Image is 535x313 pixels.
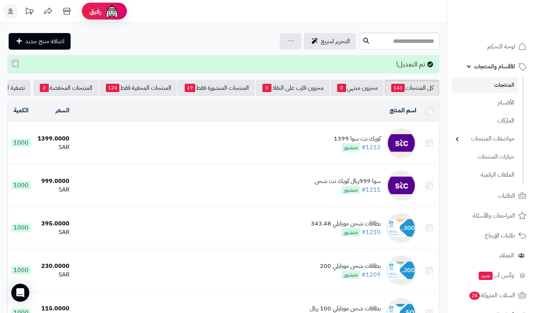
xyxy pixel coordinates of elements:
[11,224,31,232] span: 1000
[452,246,530,265] a: العملاء
[452,207,530,225] a: المراجعات والأسئلة
[330,80,384,96] a: مخزون منتهي0
[37,228,69,237] div: SAR
[8,55,439,73] div: تم التعديل!
[310,304,381,313] div: بطاقات شحن موبايلي 100 ريال
[342,143,360,151] span: منشور
[304,33,356,50] a: التحرير لسريع
[498,191,515,201] span: الطلبات
[104,4,119,19] img: ai-face.png
[474,61,515,72] span: الأقسام والمنتجات
[311,219,381,228] div: بطاقات شحن موبايلي 343.48
[485,230,515,241] span: طلبات الإرجاع
[37,262,69,271] div: 230.0000
[12,59,19,68] button: ×
[33,80,98,96] a: المنتجات المخفضة2
[321,37,350,46] span: التحرير لسريع
[315,177,381,186] div: سوا 999ريال كويك نت شحن
[337,84,346,92] span: 0
[452,131,518,147] a: مواصفات المنتجات
[386,213,416,243] img: بطاقات شحن موبايلي 343.48
[479,272,493,280] span: جديد
[469,291,481,300] span: 28
[487,41,515,52] span: لوحة التحكم
[452,95,518,111] a: الأقسام
[390,106,416,115] a: اسم المنتج
[452,38,530,56] a: لوحة التحكم
[452,227,530,245] a: طلبات الإرجاع
[499,250,514,261] span: العملاء
[362,270,381,279] a: #1209
[37,186,69,194] div: SAR
[89,7,101,16] span: رفيق
[178,80,255,96] a: المنتجات المنشورة فقط19
[11,266,31,274] span: 1000
[362,228,381,237] a: #1210
[362,143,381,152] a: #1212
[452,187,530,205] a: الطلبات
[99,80,177,96] a: المنتجات المخفية فقط124
[362,185,381,194] a: #1211
[37,135,69,143] div: 1399.0000
[452,113,518,129] a: الماركات
[20,4,39,21] a: تحديثات المنصة
[37,219,69,228] div: 395.0000
[386,171,416,201] img: سوا 999ريال كويك نت شحن
[473,210,515,221] span: المراجعات والأسئلة
[384,80,439,96] a: كل المنتجات143
[484,6,528,22] img: logo-2.png
[342,228,360,236] span: منشور
[452,167,518,183] a: الملفات الرقمية
[14,106,29,115] a: الكمية
[25,37,65,46] span: اضافة منتج جديد
[11,284,29,302] div: Open Intercom Messenger
[386,128,416,158] img: كويك نت سوا 1399
[185,84,195,92] span: 19
[334,135,381,143] div: كويك نت سوا 1399
[469,290,515,301] span: السلات المتروكة
[391,84,405,92] span: 143
[256,80,330,96] a: مخزون قارب على النفاذ0
[452,286,530,304] a: السلات المتروكة28
[452,77,518,93] a: المنتجات
[452,149,518,165] a: خيارات المنتجات
[262,84,271,92] span: 0
[37,143,69,152] div: SAR
[342,186,360,194] span: منشور
[37,304,69,313] div: 115.0000
[56,106,69,115] a: السعر
[40,84,49,92] span: 2
[11,139,31,147] span: 1000
[478,270,514,281] span: وآتس آب
[106,84,119,92] span: 124
[9,33,71,50] a: اضافة منتج جديد
[342,271,360,279] span: منشور
[386,256,416,286] img: بطاقات شحن موبايلي 200
[320,262,381,271] div: بطاقات شحن موبايلي 200
[452,266,530,284] a: وآتس آبجديد
[37,271,69,279] div: SAR
[37,177,69,186] div: 999.0000
[11,181,31,189] span: 1000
